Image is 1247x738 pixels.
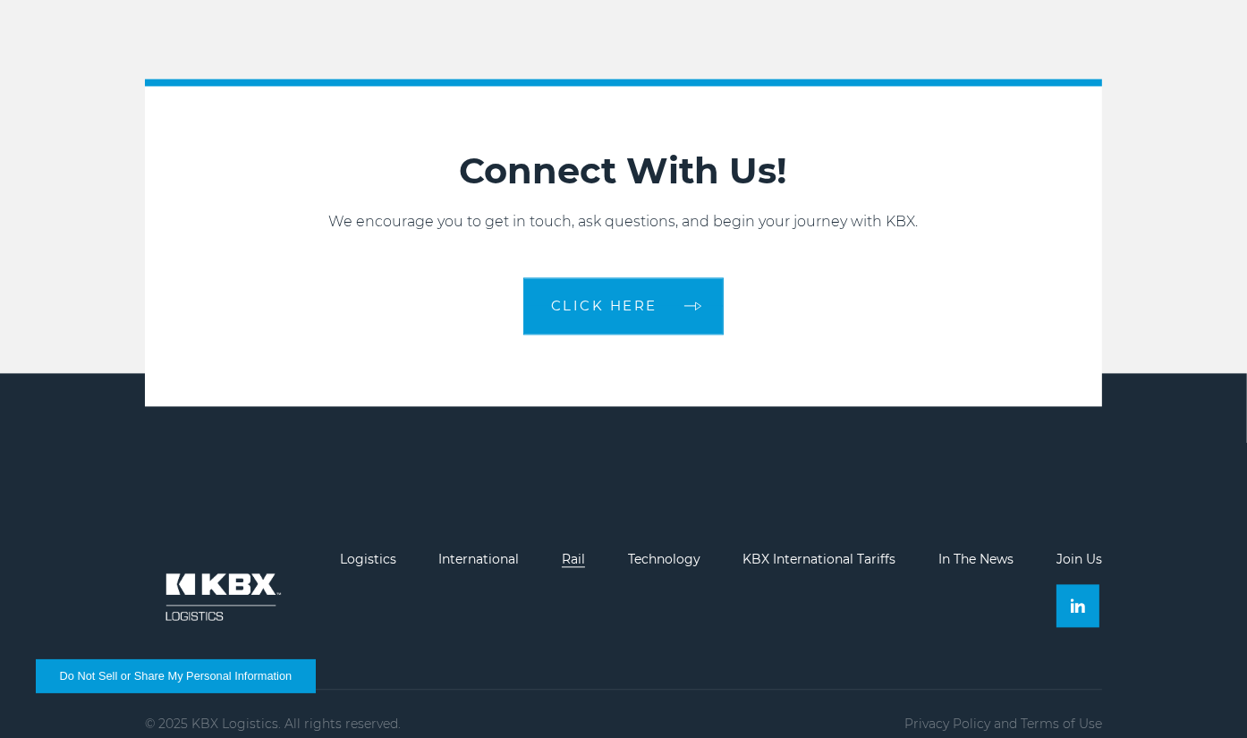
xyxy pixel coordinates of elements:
button: Do Not Sell or Share My Personal Information [36,659,316,693]
img: kbx logo [145,552,297,641]
a: Technology [628,551,700,567]
a: KBX International Tariffs [743,551,896,567]
a: In The News [938,551,1014,567]
img: Linkedin [1071,598,1085,613]
a: Terms of Use [1021,716,1102,732]
a: Logistics [340,551,396,567]
a: International [438,551,519,567]
a: Privacy Policy [904,716,990,732]
span: CLICK HERE [551,299,657,312]
a: CLICK HERE arrow arrow [523,277,724,335]
h2: Connect With Us! [145,148,1102,193]
p: We encourage you to get in touch, ask questions, and begin your journey with KBX. [145,211,1102,233]
p: © 2025 KBX Logistics. All rights reserved. [145,717,401,731]
a: Join Us [1056,551,1102,567]
span: and [994,716,1017,732]
a: Rail [562,551,585,567]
